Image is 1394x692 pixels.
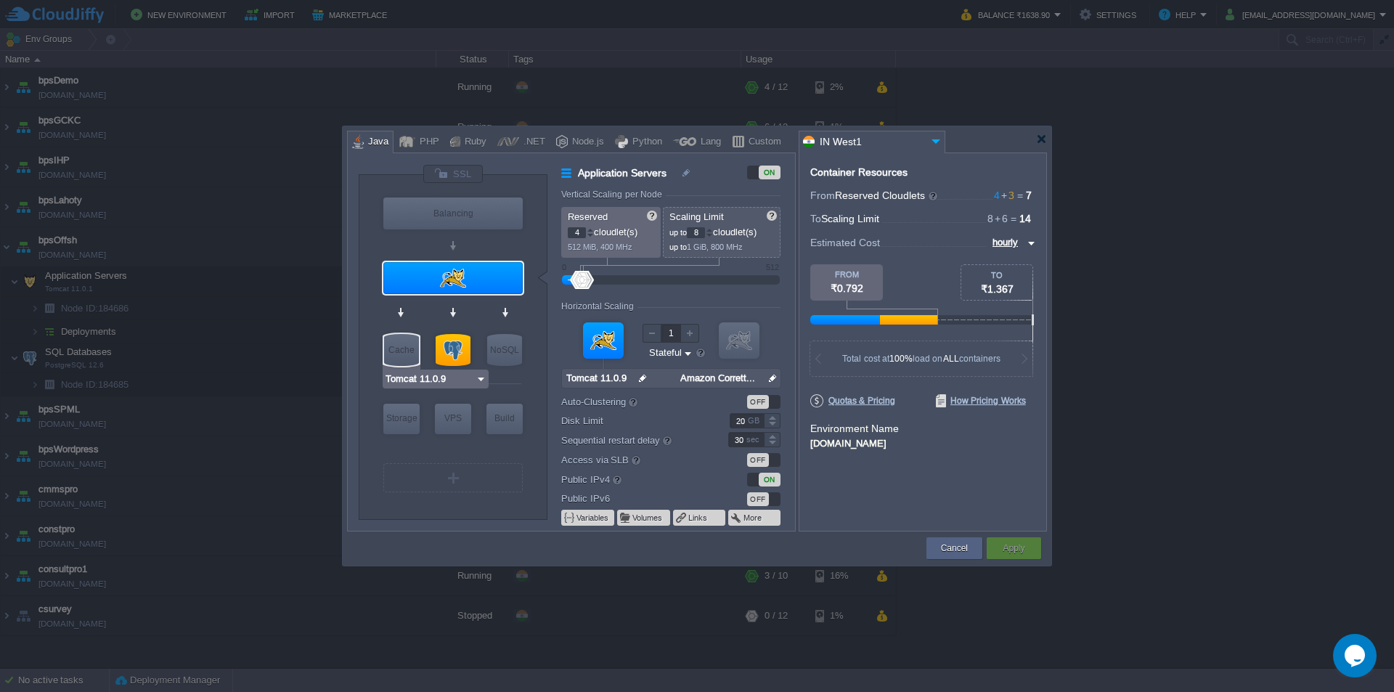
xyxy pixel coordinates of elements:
[486,404,523,434] div: Build Node
[628,131,662,153] div: Python
[1000,190,1008,201] span: +
[744,131,781,153] div: Custom
[519,131,545,153] div: .NET
[1003,541,1024,555] button: Apply
[831,282,863,294] span: ₹0.792
[1019,213,1031,224] span: 14
[415,131,439,153] div: PHP
[1333,634,1379,677] iframe: chat widget
[568,211,608,222] span: Reserved
[1008,213,1019,224] span: =
[810,394,895,407] span: Quotas & Pricing
[576,512,610,524] button: Variables
[669,228,687,237] span: up to
[561,491,709,506] label: Public IPv6
[669,243,687,251] span: up to
[1000,190,1014,201] span: 3
[436,334,470,366] div: SQL Databases
[810,167,908,178] div: Container Resources
[688,512,709,524] button: Links
[981,283,1014,295] span: ₹1.367
[687,243,743,251] span: 1 GiB, 800 MHz
[810,213,821,224] span: To
[383,463,523,492] div: Create New Layer
[747,492,769,506] div: OFF
[747,395,769,409] div: OFF
[561,413,709,428] label: Disk Limit
[961,271,1032,280] div: TO
[941,541,968,555] button: Cancel
[835,190,939,201] span: Reserved Cloudlets
[743,512,763,524] button: More
[383,198,523,229] div: Balancing
[383,404,420,433] div: Storage
[936,394,1026,407] span: How Pricing Works
[993,213,1002,224] span: +
[759,473,780,487] div: ON
[383,262,523,294] div: Application Servers
[384,334,419,366] div: Cache
[435,404,471,433] div: VPS
[487,334,522,366] div: NoSQL Databases
[987,213,993,224] span: 8
[1026,190,1032,201] span: 7
[561,190,666,200] div: Vertical Scaling per Node
[696,131,721,153] div: Lang
[766,263,779,272] div: 512
[383,404,420,434] div: Storage Containers
[435,404,471,434] div: Elastic VPS
[821,213,879,224] span: Scaling Limit
[460,131,486,153] div: Ruby
[669,211,724,222] span: Scaling Limit
[759,166,780,179] div: ON
[561,394,709,410] label: Auto-Clustering
[746,433,762,447] div: sec
[810,190,835,201] span: From
[561,471,709,487] label: Public IPv4
[810,436,1035,449] div: [DOMAIN_NAME]
[486,404,523,433] div: Build
[810,270,883,279] div: FROM
[562,263,566,272] div: 0
[561,452,709,468] label: Access via SLB
[632,512,664,524] button: Volumes
[810,423,899,434] label: Environment Name
[487,334,522,366] div: NoSQL
[994,190,1000,201] span: 4
[669,223,775,238] p: cloudlet(s)
[568,223,656,238] p: cloudlet(s)
[747,453,769,467] div: OFF
[561,432,709,448] label: Sequential restart delay
[748,414,762,428] div: GB
[561,301,637,312] div: Horizontal Scaling
[993,213,1008,224] span: 6
[364,131,388,153] div: Java
[1014,190,1026,201] span: =
[568,131,604,153] div: Node.js
[383,198,523,229] div: Load Balancer
[810,235,880,251] span: Estimated Cost
[568,243,632,251] span: 512 MiB, 400 MHz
